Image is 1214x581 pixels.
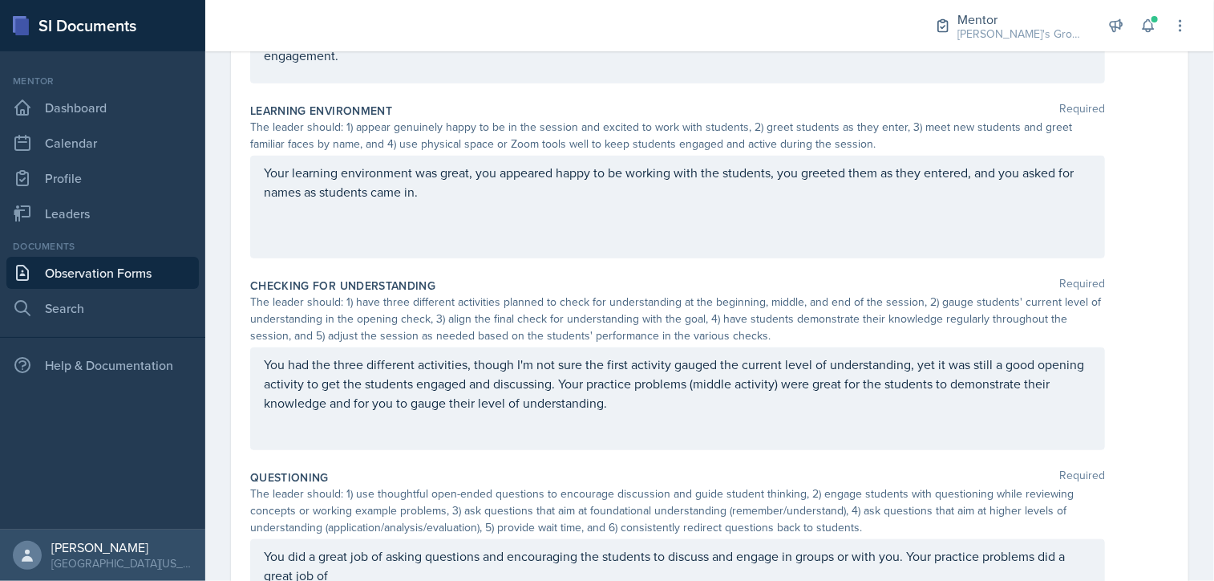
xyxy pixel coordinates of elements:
[1059,278,1105,294] span: Required
[6,74,199,88] div: Mentor
[250,278,435,294] label: Checking for Understanding
[250,103,392,119] label: Learning Environment
[264,355,1091,412] p: You had the three different activities, though I'm not sure the first activity gauged the current...
[6,162,199,194] a: Profile
[6,91,199,124] a: Dashboard
[6,197,199,230] a: Leaders
[250,469,329,486] label: Questioning
[250,486,1105,536] div: The leader should: 1) use thoughtful open-ended questions to encourage discussion and guide stude...
[957,10,1086,29] div: Mentor
[6,127,199,159] a: Calendar
[1059,103,1105,119] span: Required
[6,349,199,381] div: Help & Documentation
[51,539,192,555] div: [PERSON_NAME]
[1059,469,1105,486] span: Required
[250,294,1105,344] div: The leader should: 1) have three different activities planned to check for understanding at the b...
[957,26,1086,43] div: [PERSON_NAME]'s Group / Fall 2025
[264,163,1091,201] p: Your learning environment was great, you appeared happy to be working with the students, you gree...
[6,239,199,254] div: Documents
[6,257,199,289] a: Observation Forms
[6,292,199,324] a: Search
[250,119,1105,152] div: The leader should: 1) appear genuinely happy to be in the session and excited to work with studen...
[51,555,192,571] div: [GEOGRAPHIC_DATA][US_STATE] in [GEOGRAPHIC_DATA]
